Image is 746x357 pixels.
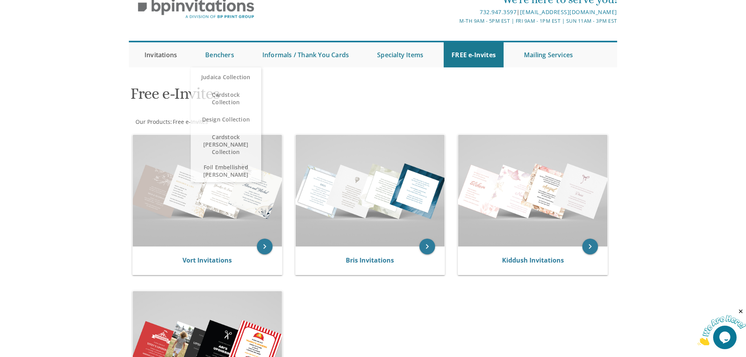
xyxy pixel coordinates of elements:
[292,7,617,17] div: |
[199,129,253,159] span: Cardstock [PERSON_NAME] Collection
[172,118,208,125] a: Free e-Invites
[191,159,261,182] a: Foil Embellished [PERSON_NAME]
[182,256,232,265] a: Vort Invitations
[502,256,564,265] a: Kiddush Invitations
[135,118,170,125] a: Our Products
[257,239,273,254] a: keyboard_arrow_right
[296,135,445,246] img: Bris Invitations
[191,129,261,159] a: Cardstock [PERSON_NAME] Collection
[419,239,435,254] a: keyboard_arrow_right
[292,17,617,25] div: M-Th 9am - 5pm EST | Fri 9am - 1pm EST | Sun 11am - 3pm EST
[137,42,185,67] a: Invitations
[697,308,746,345] iframe: chat widget
[520,8,617,16] a: [EMAIL_ADDRESS][DOMAIN_NAME]
[346,256,394,265] a: Bris Invitations
[130,85,450,108] h1: Free e-Invites
[480,8,517,16] a: 732.947.3597
[191,110,261,129] a: Design Collection
[255,42,357,67] a: Informals / Thank You Cards
[191,67,261,87] a: Judaica Collection
[458,135,607,246] img: Kiddush Invitations
[582,239,598,254] a: keyboard_arrow_right
[129,118,373,126] div: :
[516,42,581,67] a: Mailing Services
[369,42,431,67] a: Specialty Items
[199,159,253,182] span: Foil Embellished [PERSON_NAME]
[191,87,261,110] a: Cardstock Collection
[197,42,242,67] a: Benchers
[444,42,504,67] a: FREE e-Invites
[173,118,208,125] span: Free e-Invites
[199,87,253,110] span: Cardstock Collection
[133,135,282,246] img: Vort Invitations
